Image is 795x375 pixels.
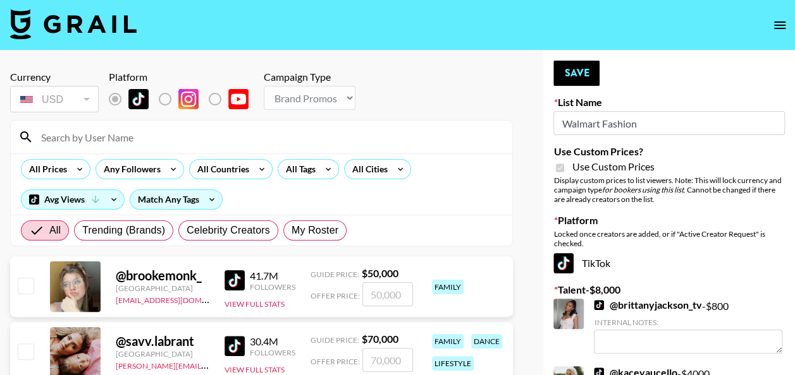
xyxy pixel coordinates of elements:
[311,270,359,279] span: Guide Price:
[594,318,782,327] div: Internal Notes:
[96,160,163,179] div: Any Followers
[116,268,209,283] div: @ brookemonk_
[553,61,600,86] button: Save
[432,356,474,371] div: lifestyle
[362,348,413,372] input: 70,000
[432,280,464,294] div: family
[10,71,99,83] div: Currency
[225,299,285,309] button: View Full Stats
[225,336,245,356] img: TikTok
[767,13,792,38] button: open drawer
[225,365,285,374] button: View Full Stats
[362,282,413,306] input: 50,000
[225,270,245,290] img: TikTok
[22,160,70,179] div: All Prices
[128,89,149,109] img: TikTok
[22,190,124,209] div: Avg Views
[432,334,464,348] div: family
[264,71,355,83] div: Campaign Type
[228,89,249,109] img: YouTube
[190,160,252,179] div: All Countries
[594,299,701,311] a: @brittanyjackson_tv
[553,283,785,296] label: Talent - $ 8,000
[278,160,318,179] div: All Tags
[553,145,785,158] label: Use Custom Prices?
[311,291,360,301] span: Offer Price:
[362,267,398,279] strong: $ 50,000
[116,349,209,359] div: [GEOGRAPHIC_DATA]
[362,333,398,345] strong: $ 70,000
[109,86,259,112] div: List locked to TikTok.
[311,357,360,366] span: Offer Price:
[187,223,270,238] span: Celebrity Creators
[553,214,785,227] label: Platform
[49,223,61,238] span: All
[553,253,574,273] img: TikTok
[311,335,359,345] span: Guide Price:
[116,359,303,371] a: [PERSON_NAME][EMAIL_ADDRESS][DOMAIN_NAME]
[553,229,785,248] div: Locked once creators are added, or if "Active Creator Request" is checked.
[250,335,295,348] div: 30.4M
[601,185,683,194] em: for bookers using this list
[250,348,295,357] div: Followers
[553,96,785,109] label: List Name
[10,83,99,115] div: Currency is locked to USD
[116,333,209,349] div: @ savv.labrant
[34,127,505,147] input: Search by User Name
[250,270,295,282] div: 41.7M
[178,89,199,109] img: Instagram
[130,190,222,209] div: Match Any Tags
[572,160,654,173] span: Use Custom Prices
[109,71,259,83] div: Platform
[13,88,96,110] div: USD
[594,299,782,354] div: - $ 800
[292,223,338,238] span: My Roster
[345,160,390,179] div: All Cities
[82,223,165,238] span: Trending (Brands)
[471,334,502,348] div: dance
[116,283,209,293] div: [GEOGRAPHIC_DATA]
[553,176,785,204] div: Display custom prices to list viewers. Note: This will lock currency and campaign type . Cannot b...
[250,282,295,292] div: Followers
[594,300,604,310] img: TikTok
[553,253,785,273] div: TikTok
[116,293,243,305] a: [EMAIL_ADDRESS][DOMAIN_NAME]
[10,9,137,39] img: Grail Talent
